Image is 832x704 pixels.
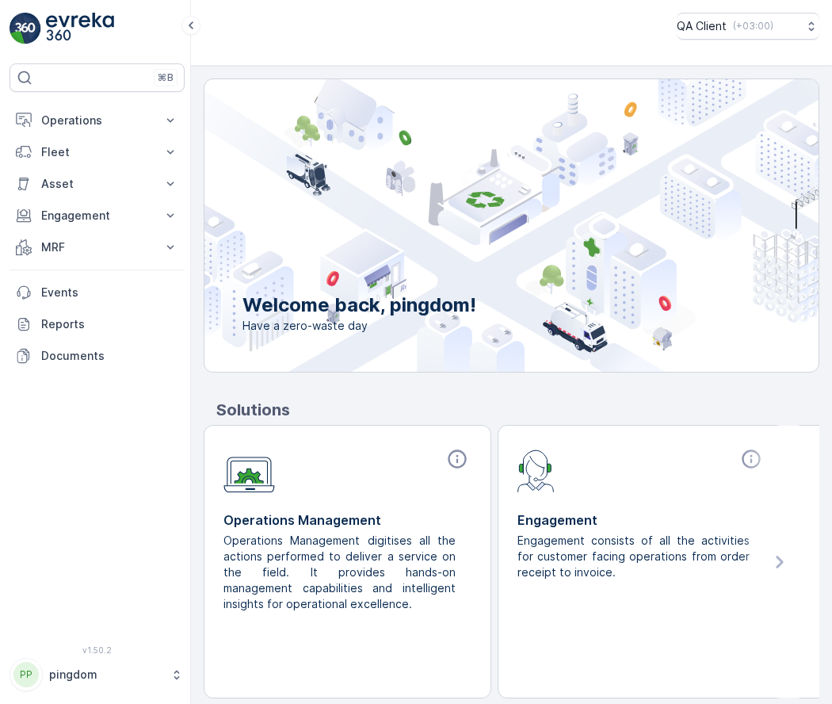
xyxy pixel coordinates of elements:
p: Fleet [41,144,153,160]
button: MRF [10,231,185,263]
span: v 1.50.2 [10,645,185,655]
p: Engagement consists of all the activities for customer facing operations from order receipt to in... [517,533,753,580]
button: Fleet [10,136,185,168]
p: ( +03:00 ) [733,20,773,33]
p: MRF [41,239,153,255]
a: Events [10,277,185,308]
p: Operations Management digitises all the actions performed to deliver a service on the field. It p... [223,533,459,612]
button: Asset [10,168,185,200]
button: PPpingdom [10,658,185,691]
button: Engagement [10,200,185,231]
p: Engagement [517,511,765,530]
p: Engagement [41,208,153,224]
div: PP [13,662,39,687]
img: module-icon [517,448,555,492]
img: logo_light-DOdMpM7g.png [46,13,114,44]
p: ⌘B [158,71,174,84]
p: Operations Management [223,511,471,530]
p: Reports [41,316,178,332]
a: Documents [10,340,185,372]
a: Reports [10,308,185,340]
img: city illustration [133,79,819,372]
img: module-icon [223,448,275,493]
p: Welcome back, pingdom! [242,293,476,318]
p: pingdom [49,667,162,683]
p: QA Client [677,18,727,34]
span: Have a zero-waste day [242,318,476,334]
img: logo [10,13,41,44]
button: Operations [10,105,185,136]
p: Events [41,285,178,300]
p: Documents [41,348,178,364]
button: QA Client(+03:00) [677,13,819,40]
p: Asset [41,176,153,192]
p: Operations [41,113,153,128]
p: Solutions [216,398,819,422]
